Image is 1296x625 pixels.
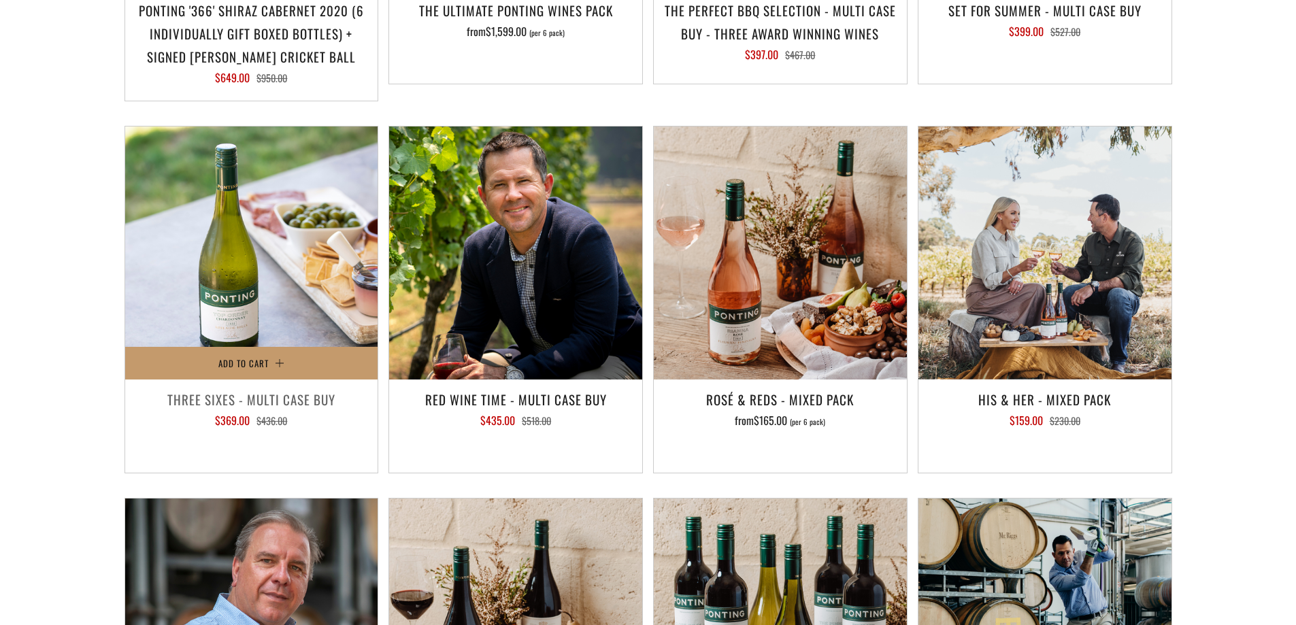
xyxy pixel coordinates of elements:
a: Three Sixes - Multi Case Buy $369.00 $436.00 [125,388,378,456]
span: $649.00 [215,69,250,86]
span: (per 6 pack) [790,418,825,426]
a: Rosé & Reds - Mixed Pack from$165.00 (per 6 pack) [654,388,907,456]
span: Add to Cart [218,356,269,370]
a: His & Her - Mixed Pack $159.00 $230.00 [918,388,1172,456]
span: $436.00 [256,413,287,428]
span: $369.00 [215,412,250,428]
span: $159.00 [1010,412,1043,428]
span: $230.00 [1050,413,1080,428]
span: $435.00 [480,412,515,428]
span: $397.00 [745,46,778,63]
span: $165.00 [754,412,787,428]
span: $467.00 [785,48,815,62]
h3: Red Wine Time - Multi Case Buy [396,388,635,411]
span: (per 6 pack) [529,29,565,37]
h3: Rosé & Reds - Mixed Pack [661,388,900,411]
span: $950.00 [256,71,287,85]
a: Red Wine Time - Multi Case Buy $435.00 $518.00 [389,388,642,456]
span: $527.00 [1050,24,1080,39]
span: $1,599.00 [486,23,527,39]
h3: His & Her - Mixed Pack [925,388,1165,411]
span: $399.00 [1009,23,1044,39]
button: Add to Cart [125,347,378,379]
span: $518.00 [522,413,551,428]
span: from [467,23,565,39]
h3: Three Sixes - Multi Case Buy [132,388,371,411]
span: from [735,412,825,428]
